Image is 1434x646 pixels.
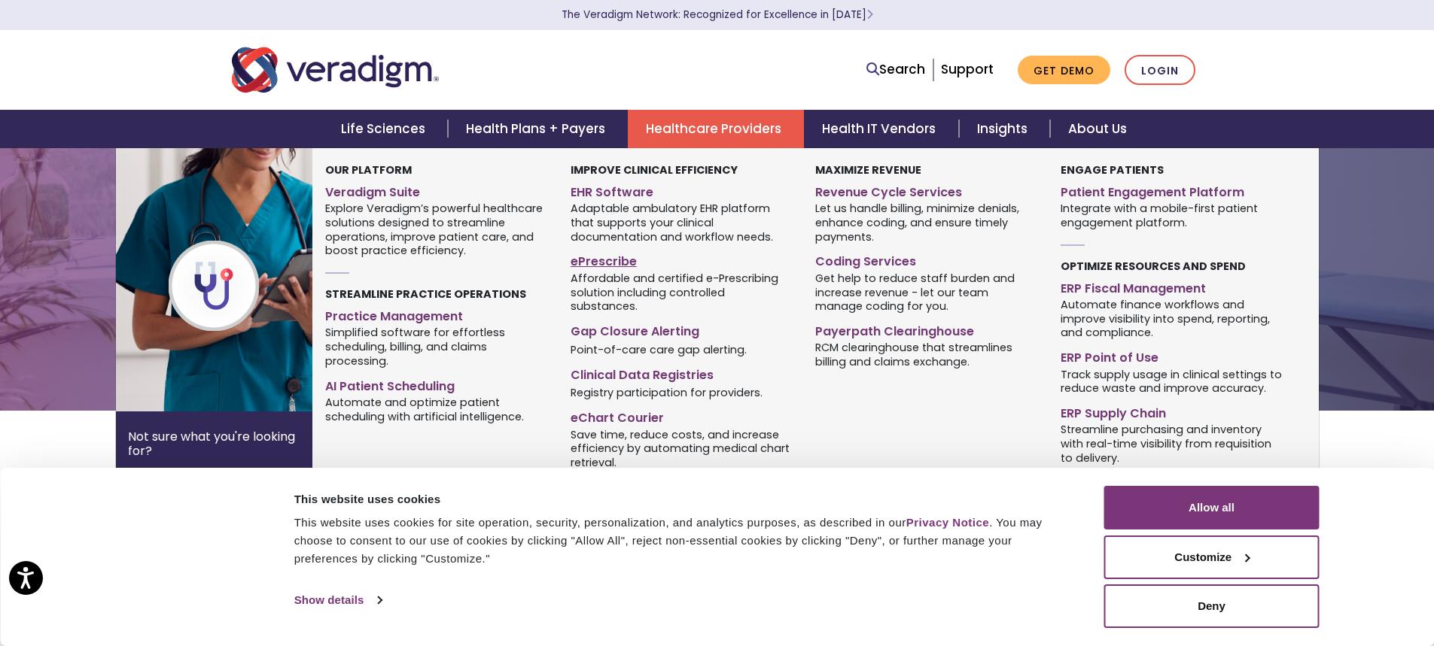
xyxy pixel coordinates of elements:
a: Privacy Notice [906,516,989,529]
span: Explore Veradigm’s powerful healthcare solutions designed to streamline operations, improve patie... [325,201,547,258]
a: Coding Services [815,248,1037,270]
strong: Engage Patients [1061,162,1164,177]
a: EHR Software [571,179,793,201]
a: The Veradigm Network: Recognized for Excellence in [DATE]Learn More [562,8,873,22]
a: Show details [294,589,382,611]
div: This website uses cookies for site operation, security, personalization, and analytics purposes, ... [294,514,1070,568]
img: Healthcare Provider [116,148,358,411]
a: Search [866,59,925,80]
span: Registry participation for providers. [571,385,763,400]
strong: Streamline Practice Operations [325,287,526,302]
span: Get help to reduce staff burden and increase revenue - let our team manage coding for you. [815,270,1037,314]
a: Gap Closure Alerting [571,318,793,340]
a: Practice Management [325,303,547,325]
a: ePrescribe [571,248,793,270]
a: Health IT Vendors [804,110,958,148]
div: This website uses cookies [294,490,1070,508]
button: Customize [1104,535,1320,579]
span: Learn More [866,8,873,22]
a: Health Plans + Payers [448,110,628,148]
span: Streamline purchasing and inventory with real-time visibility from requisition to delivery. [1061,422,1283,466]
a: Healthcare Providers [628,110,804,148]
a: Patient Engagement Platform [1061,179,1283,201]
span: Automate and optimize patient scheduling with artificial intelligence. [325,394,547,423]
span: Integrate with a mobile-first patient engagement platform. [1061,201,1283,230]
strong: Improve Clinical Efficiency [571,162,738,177]
a: eChart Courier [571,405,793,426]
a: Insights [959,110,1050,148]
a: AI Patient Scheduling [325,373,547,395]
a: Revenue Cycle Services [815,179,1037,201]
span: Let us handle billing, minimize denials, enhance coding, and ensure timely payments. [815,201,1037,244]
span: Affordable and certified e-Prescribing solution including controlled substances. [571,270,793,314]
a: ERP Fiscal Management [1061,275,1283,297]
span: Save time, reduce costs, and increase efficiency by automating medical chart retrieval. [571,426,793,470]
button: Deny [1104,584,1320,628]
img: Veradigm logo [232,45,439,95]
a: About Us [1050,110,1145,148]
a: Get Demo [1018,56,1110,85]
span: RCM clearinghouse that streamlines billing and claims exchange. [815,340,1037,369]
a: ERP Supply Chain [1061,400,1283,422]
button: Allow all [1104,486,1320,529]
a: Life Sciences [323,110,448,148]
strong: Optimize Resources and Spend [1061,259,1246,274]
p: Not sure what you're looking for? [128,429,300,458]
span: Track supply usage in clinical settings to reduce waste and improve accuracy. [1061,366,1283,396]
iframe: Drift Chat Widget [1145,538,1416,628]
a: Login [1125,55,1195,86]
span: Simplified software for effortless scheduling, billing, and claims processing. [325,325,547,368]
strong: Our Platform [325,162,412,177]
a: Payerpath Clearinghouse [815,318,1037,340]
span: Point-of-care care gap alerting. [571,341,747,356]
strong: Maximize Revenue [815,162,921,177]
a: Clinical Data Registries [571,362,793,384]
span: Adaptable ambulatory EHR platform that supports your clinical documentation and workflow needs. [571,201,793,244]
a: Veradigm Suite [325,179,547,201]
a: ERP Point of Use [1061,344,1283,366]
span: Automate finance workflows and improve visibility into spend, reporting, and compliance. [1061,296,1283,340]
a: Support [941,60,994,78]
